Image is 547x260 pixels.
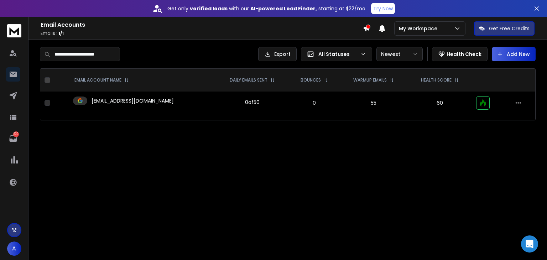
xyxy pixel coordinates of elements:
[7,241,21,256] button: A
[258,47,297,61] button: Export
[421,77,452,83] p: HEALTH SCORE
[474,21,535,36] button: Get Free Credits
[318,51,358,58] p: All Statuses
[41,31,363,36] p: Emails :
[340,92,408,114] td: 55
[447,51,481,58] p: Health Check
[7,24,21,37] img: logo
[399,25,440,32] p: My Workspace
[353,77,387,83] p: WARMUP EMAILS
[489,25,530,32] p: Get Free Credits
[58,30,64,36] span: 1 / 1
[13,131,19,137] p: 209
[74,77,129,83] div: EMAIL ACCOUNT NAME
[301,77,321,83] p: BOUNCES
[371,3,395,14] button: Try Now
[521,235,538,253] div: Open Intercom Messenger
[293,99,335,106] p: 0
[230,77,267,83] p: DAILY EMAILS SENT
[167,5,365,12] p: Get only with our starting at $22/mo
[41,21,363,29] h1: Email Accounts
[373,5,393,12] p: Try Now
[376,47,423,61] button: Newest
[245,99,260,106] div: 0 of 50
[92,97,174,104] p: [EMAIL_ADDRESS][DOMAIN_NAME]
[6,131,20,146] a: 209
[492,47,536,61] button: Add New
[250,5,317,12] strong: AI-powered Lead Finder,
[190,5,228,12] strong: verified leads
[408,92,472,114] td: 60
[432,47,488,61] button: Health Check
